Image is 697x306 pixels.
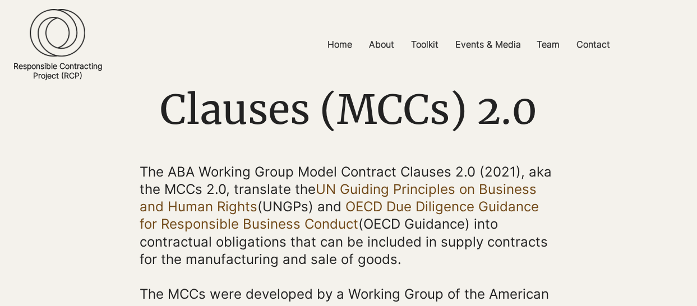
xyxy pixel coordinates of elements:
[140,181,537,215] a: UN Guiding Principles on Business and Human Rights
[571,32,616,57] p: Contact
[322,32,358,57] p: Home
[405,32,444,57] p: Toolkit
[528,32,568,57] a: Team
[13,61,102,80] a: Responsible ContractingProject (RCP)
[361,32,403,57] a: About
[241,32,697,57] nav: Site
[319,32,361,57] a: Home
[363,32,400,57] p: About
[450,32,527,57] p: Events & Media
[568,32,618,57] a: Contact
[403,32,447,57] a: Toolkit
[531,32,565,57] p: Team
[447,32,528,57] a: Events & Media
[140,198,539,232] a: OECD Due Diligence Guidance for Responsible Business Conduct
[140,164,552,267] span: The ABA Working Group Model Contract Clauses 2.0 (2021), aka the MCCs 2.0, translate the (UNGPs) ...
